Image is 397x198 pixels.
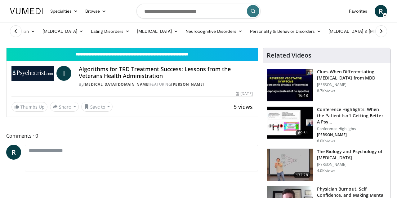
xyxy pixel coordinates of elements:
[133,25,182,37] a: [MEDICAL_DATA]
[317,69,387,81] h3: Clues When Differentiating [MEDICAL_DATA] from MDD
[79,82,253,87] div: By FEATURING
[345,5,371,17] a: Favorites
[136,4,261,19] input: Search topics, interventions
[6,132,258,140] span: Comments 0
[293,172,310,178] span: 132:28
[317,168,335,173] p: 4.0K views
[10,8,43,14] img: VuMedi Logo
[317,162,387,167] p: [PERSON_NAME]
[246,25,325,37] a: Personality & Behavior Disorders
[47,5,82,17] a: Specialties
[267,148,387,181] a: 132:28 The Biology and Psychology of [MEDICAL_DATA] [PERSON_NAME] 4.0K views
[296,93,310,99] span: 16:43
[317,126,387,131] p: Conference Highlights
[317,106,387,125] h3: Conference Highlights: When the Patient Isn't Getting Better - A Psy…
[236,91,252,97] div: [DATE]
[83,82,150,87] a: [MEDICAL_DATA][DOMAIN_NAME]
[82,5,110,17] a: Browse
[11,102,47,112] a: Thumbs Up
[11,66,54,81] img: Psychiatrist.com
[267,106,387,144] a: 69:51 Conference Highlights: When the Patient Isn't Getting Better - A Psy… Conference Highlights...
[171,82,204,87] a: [PERSON_NAME]
[267,69,313,101] img: a6520382-d332-4ed3-9891-ee688fa49237.150x105_q85_crop-smart_upscale.jpg
[267,107,313,139] img: 4362ec9e-0993-4580-bfd4-8e18d57e1d49.150x105_q85_crop-smart_upscale.jpg
[6,145,21,160] a: R
[317,139,335,144] p: 6.0K views
[81,102,113,112] button: Save to
[50,102,79,112] button: Share
[182,25,246,37] a: Neurocognitive Disorders
[39,25,87,37] a: [MEDICAL_DATA]
[267,149,313,181] img: f8311eb0-496c-457e-baaa-2f3856724dd4.150x105_q85_crop-smart_upscale.jpg
[317,88,335,93] p: 8.7K views
[79,66,253,79] h4: Algorithms for TRD Treatment Success: Lessons from the Veterans Health Administration
[56,66,71,81] a: I
[234,103,253,110] span: 5 views
[87,25,133,37] a: Eating Disorders
[267,52,311,59] h4: Related Videos
[317,132,387,137] p: [PERSON_NAME]
[375,5,387,17] a: R
[267,69,387,101] a: 16:43 Clues When Differentiating [MEDICAL_DATA] from MDD [PERSON_NAME] 8.7K views
[317,148,387,161] h3: The Biology and Psychology of [MEDICAL_DATA]
[317,82,387,87] p: [PERSON_NAME]
[296,130,310,136] span: 69:51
